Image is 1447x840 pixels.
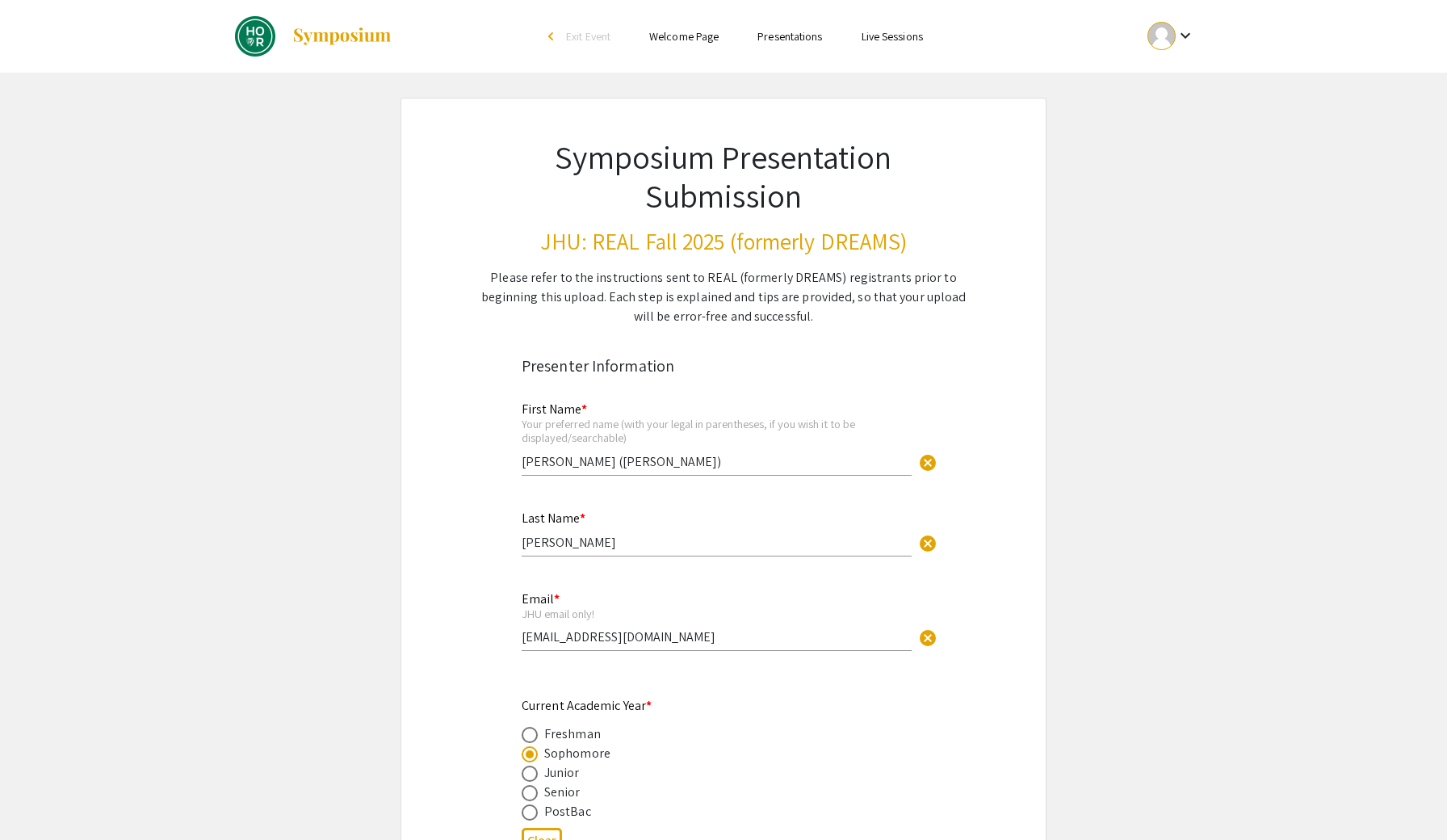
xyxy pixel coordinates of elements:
[566,29,610,44] span: Exit Event
[235,16,392,57] a: JHU: REAL Fall 2025 (formerly DREAMS)
[522,534,912,551] input: Type Here
[1130,18,1212,54] button: Expand account dropdown
[918,628,937,648] span: cancel
[522,697,652,714] mat-label: Current Academic Year
[12,767,69,828] iframe: Chat
[544,783,581,802] div: Senior
[522,510,585,527] mat-label: Last Name
[480,268,967,326] div: Please refer to the instructions sent to REAL (formerly DREAMS) registrants prior to beginning th...
[235,16,275,57] img: JHU: REAL Fall 2025 (formerly DREAMS)
[1176,26,1195,45] mat-icon: Expand account dropdown
[291,27,392,46] img: Symposium by ForagerOne
[522,354,925,378] div: Presenter Information
[522,607,912,621] div: JHU email only!
[544,724,601,744] div: Freshman
[912,445,944,477] button: Clear
[522,590,560,607] mat-label: Email
[757,29,822,44] a: Presentations
[544,744,610,763] div: Sophomore
[522,401,587,418] mat-label: First Name
[522,628,912,645] input: Type Here
[649,29,719,44] a: Welcome Page
[544,802,591,821] div: PostBac
[544,763,580,783] div: Junior
[918,534,937,553] span: cancel
[480,137,967,215] h1: Symposium Presentation Submission
[480,228,967,255] h3: JHU: REAL Fall 2025 (formerly DREAMS)
[522,453,912,470] input: Type Here
[862,29,923,44] a: Live Sessions
[912,620,944,653] button: Clear
[522,417,912,445] div: Your preferred name (with your legal in parentheses, if you wish it to be displayed/searchable)
[918,453,937,472] span: cancel
[912,526,944,558] button: Clear
[548,31,558,41] div: arrow_back_ios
